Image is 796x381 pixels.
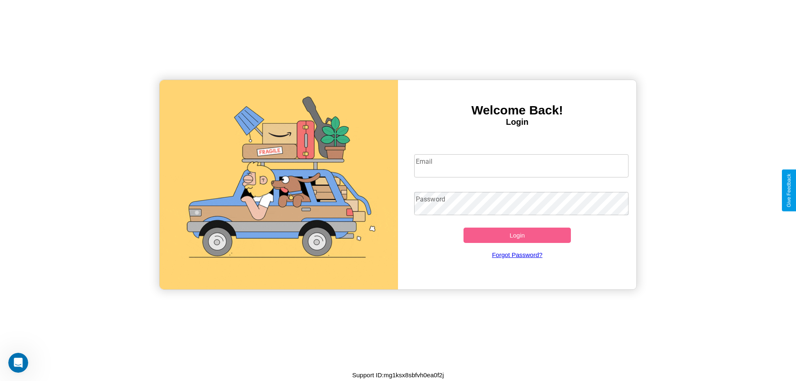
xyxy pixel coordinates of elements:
h4: Login [398,117,636,127]
iframe: Intercom live chat [8,353,28,373]
p: Support ID: mg1ksx8sbfvh0ea0f2j [352,369,444,381]
div: Give Feedback [786,174,792,207]
a: Forgot Password? [410,243,625,267]
img: gif [160,80,398,289]
button: Login [464,228,571,243]
h3: Welcome Back! [398,103,636,117]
